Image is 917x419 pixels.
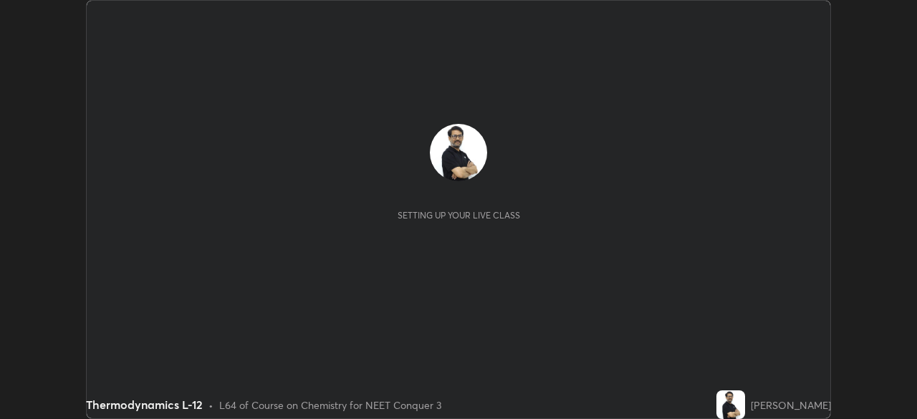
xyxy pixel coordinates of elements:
[716,390,745,419] img: 33e34e4d782843c1910c2afc34d781a1.jpg
[86,396,203,413] div: Thermodynamics L-12
[398,210,520,221] div: Setting up your live class
[751,398,831,413] div: [PERSON_NAME]
[430,124,487,181] img: 33e34e4d782843c1910c2afc34d781a1.jpg
[219,398,441,413] div: L64 of Course on Chemistry for NEET Conquer 3
[208,398,213,413] div: •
